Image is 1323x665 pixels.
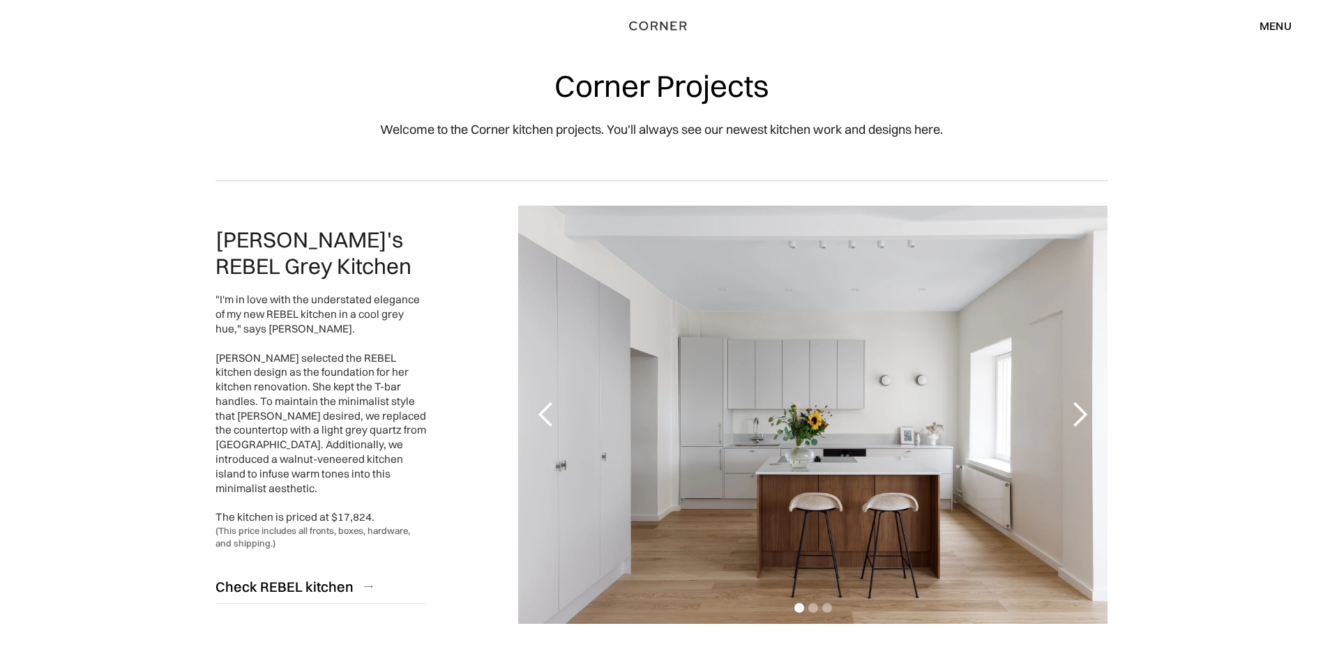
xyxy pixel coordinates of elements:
[216,570,426,604] a: Check REBEL kitchen
[794,603,804,613] div: Show slide 1 of 3
[554,70,769,102] h1: Corner Projects
[518,206,1107,624] div: 1 of 3
[216,227,426,280] h2: [PERSON_NAME]'s REBEL Grey Kitchen
[1260,20,1292,31] div: menu
[518,206,574,624] div: previous slide
[1246,14,1292,38] div: menu
[822,603,832,613] div: Show slide 3 of 3
[612,17,711,35] a: home
[216,577,354,596] div: Check REBEL kitchen
[216,525,426,549] div: (This price includes all fronts, boxes, hardware, and shipping.)
[518,206,1107,624] div: carousel
[808,603,818,613] div: Show slide 2 of 3
[1052,206,1107,624] div: next slide
[380,120,943,139] p: Welcome to the Corner kitchen projects. You'll always see our newest kitchen work and designs here.
[216,293,426,525] div: "I'm in love with the understated elegance of my new REBEL kitchen in a cool grey hue," says [PER...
